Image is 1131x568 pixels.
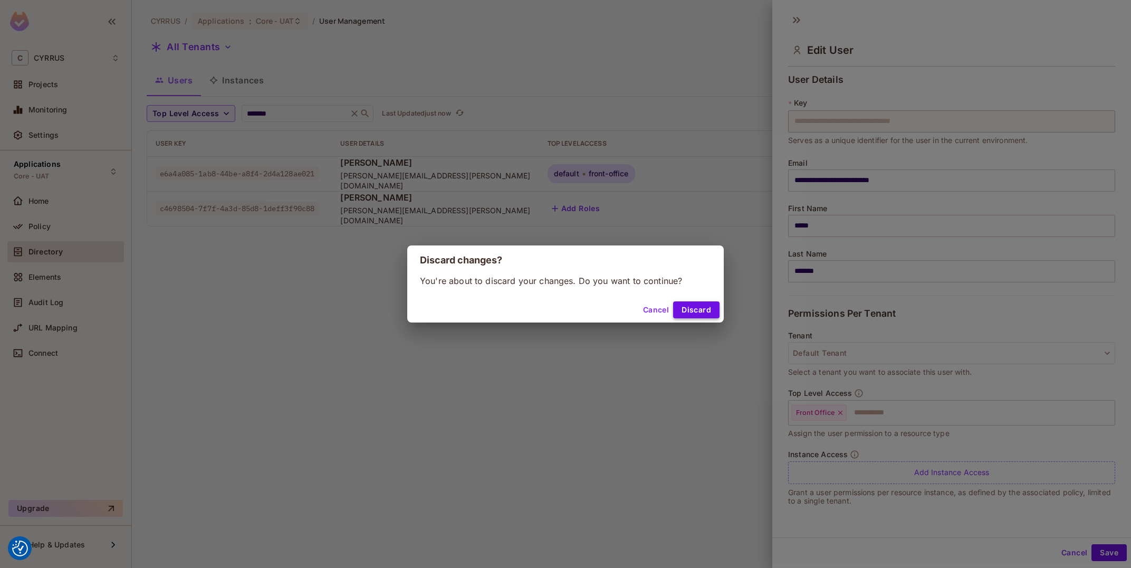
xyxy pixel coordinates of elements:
[639,301,673,318] button: Cancel
[12,541,28,556] img: Revisit consent button
[407,245,724,275] h2: Discard changes?
[420,275,711,287] p: You're about to discard your changes. Do you want to continue?
[673,301,720,318] button: Discard
[12,541,28,556] button: Consent Preferences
